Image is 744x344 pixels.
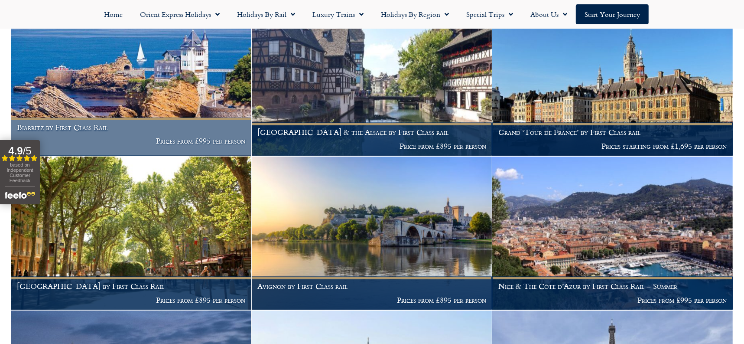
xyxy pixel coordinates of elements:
[492,157,733,310] a: Nice & The Côte d’Azur by First Class Rail – Summer Prices from £995 per person
[576,4,649,24] a: Start your Journey
[17,296,246,305] p: Prices from £895 per person
[4,4,740,24] nav: Menu
[458,4,522,24] a: Special Trips
[11,3,252,156] a: Biarritz by First Class Rail Prices from £995 per person
[498,282,727,291] h1: Nice & The Côte d’Azur by First Class Rail – Summer
[372,4,458,24] a: Holidays by Region
[257,296,486,305] p: Prices from £895 per person
[522,4,576,24] a: About Us
[11,157,252,310] a: [GEOGRAPHIC_DATA] by First Class Rail Prices from £895 per person
[228,4,304,24] a: Holidays by Rail
[17,282,246,291] h1: [GEOGRAPHIC_DATA] by First Class Rail
[304,4,372,24] a: Luxury Trains
[95,4,131,24] a: Home
[257,142,486,151] p: Price from £895 per person
[252,3,493,156] a: [GEOGRAPHIC_DATA] & the Alsace by First Class rail Price from £895 per person
[252,157,493,310] a: Avignon by First Class rail Prices from £895 per person
[17,123,246,132] h1: Biarritz by First Class Rail
[131,4,228,24] a: Orient Express Holidays
[257,128,486,137] h1: [GEOGRAPHIC_DATA] & the Alsace by First Class rail
[498,142,727,151] p: Prices starting from £1,695 per person
[498,128,727,137] h1: Grand ‘Tour de France’ by First Class rail
[492,3,733,156] a: Grand ‘Tour de France’ by First Class rail Prices starting from £1,695 per person
[257,282,486,291] h1: Avignon by First Class rail
[498,296,727,305] p: Prices from £995 per person
[17,137,246,145] p: Prices from £995 per person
